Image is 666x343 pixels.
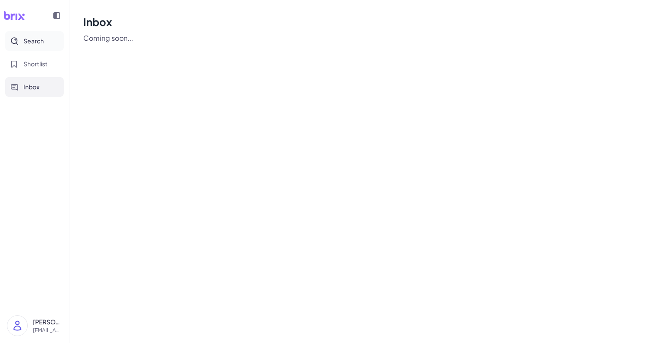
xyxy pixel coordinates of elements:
span: Search [23,36,44,46]
p: [EMAIL_ADDRESS][DOMAIN_NAME] [33,327,62,334]
span: Inbox [23,82,39,91]
button: Shortlist [5,54,64,74]
button: Search [5,31,64,51]
span: Shortlist [23,59,48,69]
h1: Inbox [83,14,652,29]
img: user_logo.png [7,316,27,336]
p: Coming soon... [83,33,652,43]
p: [PERSON_NAME] ([PERSON_NAME]) [33,317,62,327]
button: Inbox [5,77,64,97]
